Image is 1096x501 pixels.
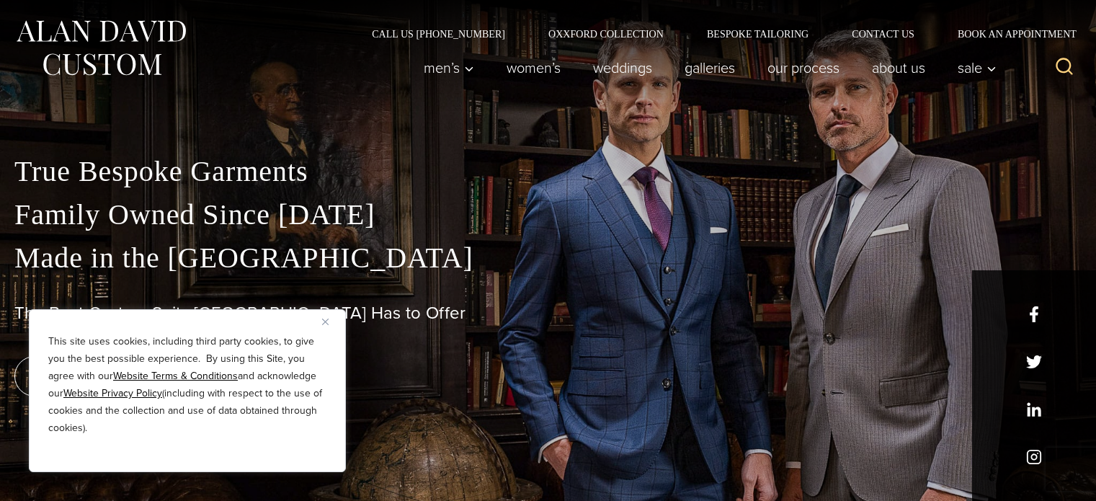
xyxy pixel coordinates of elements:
[14,356,216,396] a: book an appointment
[491,53,577,82] a: Women’s
[63,386,162,401] a: Website Privacy Policy
[685,29,830,39] a: Bespoke Tailoring
[113,368,238,383] a: Website Terms & Conditions
[14,303,1082,324] h1: The Best Custom Suits [GEOGRAPHIC_DATA] Has to Offer
[408,53,1004,82] nav: Primary Navigation
[1047,50,1082,85] button: View Search Form
[14,150,1082,280] p: True Bespoke Garments Family Owned Since [DATE] Made in the [GEOGRAPHIC_DATA]
[48,333,326,437] p: This site uses cookies, including third party cookies, to give you the best possible experience. ...
[752,53,856,82] a: Our Process
[669,53,752,82] a: Galleries
[322,319,329,325] img: Close
[527,29,685,39] a: Oxxford Collection
[577,53,669,82] a: weddings
[936,29,1082,39] a: Book an Appointment
[958,61,997,75] span: Sale
[856,53,942,82] a: About Us
[424,61,474,75] span: Men’s
[350,29,1082,39] nav: Secondary Navigation
[322,313,339,330] button: Close
[830,29,936,39] a: Contact Us
[350,29,527,39] a: Call Us [PHONE_NUMBER]
[14,16,187,80] img: Alan David Custom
